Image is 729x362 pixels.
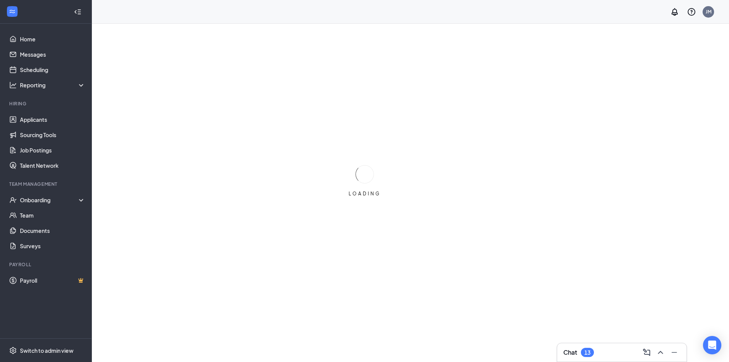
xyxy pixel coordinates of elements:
div: Switch to admin view [20,347,73,354]
div: Hiring [9,100,84,107]
svg: QuestionInfo [687,7,696,16]
button: ChevronUp [654,346,667,359]
a: PayrollCrown [20,273,85,288]
a: Applicants [20,112,85,127]
svg: Notifications [670,7,679,16]
button: ComposeMessage [641,346,653,359]
svg: Minimize [670,348,679,357]
div: Payroll [9,261,84,268]
svg: WorkstreamLogo [8,8,16,15]
div: LOADING [346,190,384,197]
button: Minimize [668,346,680,359]
div: 13 [584,349,590,356]
svg: UserCheck [9,196,17,204]
a: Documents [20,223,85,238]
a: Team [20,208,85,223]
a: Messages [20,47,85,62]
div: Onboarding [20,196,79,204]
svg: ComposeMessage [642,348,651,357]
div: Team Management [9,181,84,187]
h3: Chat [563,348,577,357]
div: Open Intercom Messenger [703,336,721,354]
a: Home [20,31,85,47]
a: Surveys [20,238,85,254]
div: JM [706,8,711,15]
div: Reporting [20,81,86,89]
svg: Settings [9,347,17,354]
svg: ChevronUp [656,348,665,357]
svg: Collapse [74,8,82,16]
svg: Analysis [9,81,17,89]
a: Talent Network [20,158,85,173]
a: Scheduling [20,62,85,77]
a: Sourcing Tools [20,127,85,143]
a: Job Postings [20,143,85,158]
